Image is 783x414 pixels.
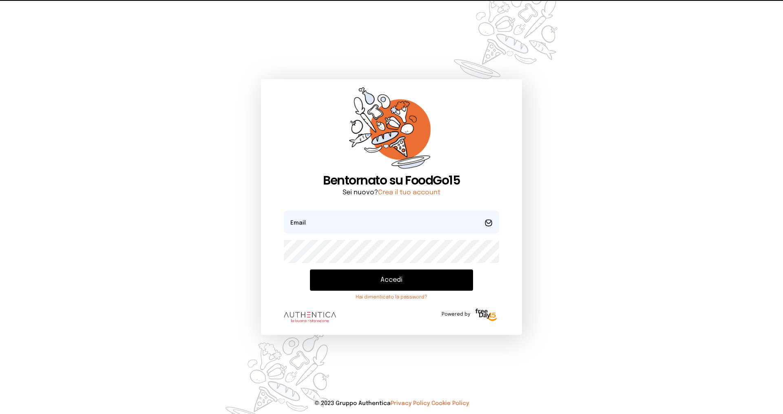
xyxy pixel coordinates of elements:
[284,173,499,188] h1: Bentornato su FoodGo15
[391,401,430,406] a: Privacy Policy
[431,401,469,406] a: Cookie Policy
[13,399,770,407] p: © 2023 Gruppo Authentica
[378,189,440,196] a: Crea il tuo account
[349,87,434,174] img: sticker-orange.65babaf.png
[284,188,499,198] p: Sei nuovo?
[310,269,473,291] button: Accedi
[310,294,473,300] a: Hai dimenticato la password?
[284,312,336,323] img: logo.8f33a47.png
[442,311,470,318] span: Powered by
[473,307,499,323] img: logo-freeday.3e08031.png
